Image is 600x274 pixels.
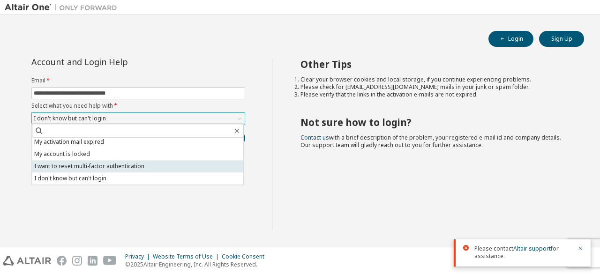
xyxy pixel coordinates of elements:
span: with a brief description of the problem, your registered e-mail id and company details. Our suppo... [300,133,561,149]
p: © 2025 Altair Engineering, Inc. All Rights Reserved. [125,260,270,268]
button: Login [488,31,533,47]
img: facebook.svg [57,256,67,266]
li: Please check for [EMAIL_ADDRESS][DOMAIN_NAME] mails in your junk or spam folder. [300,83,568,91]
img: linkedin.svg [88,256,97,266]
li: Clear your browser cookies and local storage, if you continue experiencing problems. [300,76,568,83]
div: Cookie Consent [222,253,270,260]
label: Select what you need help with [31,102,245,110]
h2: Other Tips [300,58,568,70]
h2: Not sure how to login? [300,116,568,128]
img: youtube.svg [103,256,117,266]
div: Privacy [125,253,153,260]
a: Contact us [300,133,329,141]
img: instagram.svg [72,256,82,266]
label: Email [31,77,245,84]
div: Website Terms of Use [153,253,222,260]
div: I don't know but can't login [32,113,245,124]
div: I don't know but can't login [32,113,107,124]
a: Altair support [513,244,551,252]
img: altair_logo.svg [3,256,51,266]
li: My activation mail expired [32,136,243,148]
button: Sign Up [539,31,584,47]
li: Please verify that the links in the activation e-mails are not expired. [300,91,568,98]
img: Altair One [5,3,122,12]
span: Please contact for assistance. [474,245,572,260]
div: Account and Login Help [31,58,202,66]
